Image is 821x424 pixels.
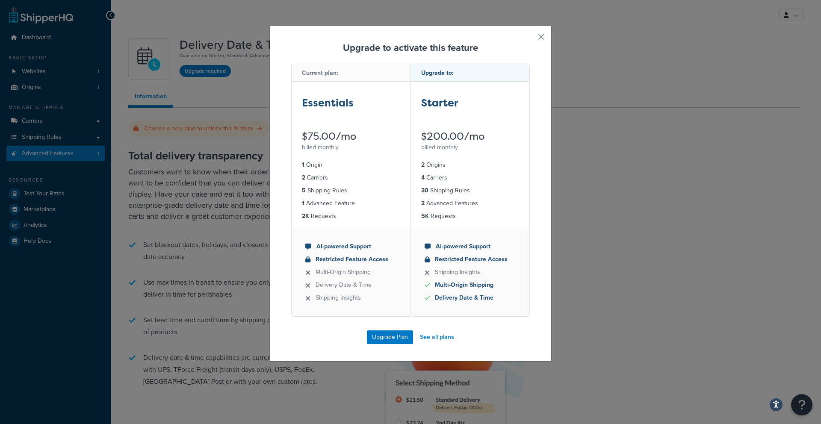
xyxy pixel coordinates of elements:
[421,199,425,208] strong: 2
[302,199,400,208] li: Advanced Feature
[421,160,425,169] strong: 2
[425,255,516,264] li: Restricted Feature Access
[302,212,400,221] li: Requests
[421,96,458,110] strong: Starter
[421,186,520,195] li: Shipping Rules
[302,173,305,182] strong: 2
[302,212,309,221] strong: 2K
[425,293,516,303] li: Delivery Date & Time
[305,280,397,290] li: Delivery Date & Time
[421,173,520,183] li: Carriers
[421,186,428,195] strong: 30
[411,63,530,82] div: Upgrade to:
[421,212,520,221] li: Requests
[421,212,429,221] strong: 5K
[425,242,516,251] li: AI-powered Support
[425,280,516,290] li: Multi-Origin Shipping
[425,268,516,277] li: Shipping Insights
[421,199,520,208] li: Advanced Features
[305,242,397,251] li: AI-powered Support
[302,131,400,141] div: $75.00/mo
[421,160,520,170] li: Origins
[302,199,304,208] strong: 1
[343,41,478,55] strong: Upgrade to activate this feature
[302,160,304,169] strong: 1
[421,173,425,182] strong: 4
[292,63,410,82] div: Current plan:
[421,141,520,153] div: billed monthly
[302,173,400,183] li: Carriers
[305,255,397,264] li: Restricted Feature Access
[302,96,354,110] strong: Essentials
[302,186,400,195] li: Shipping Rules
[302,186,306,195] strong: 5
[305,293,397,303] li: Shipping Insights
[302,141,400,153] div: billed monthly
[305,268,397,277] li: Multi-Origin Shipping
[367,330,413,344] button: Upgrade Plan
[420,331,454,343] a: See all plans
[421,131,520,141] div: $200.00/mo
[302,160,400,170] li: Origin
